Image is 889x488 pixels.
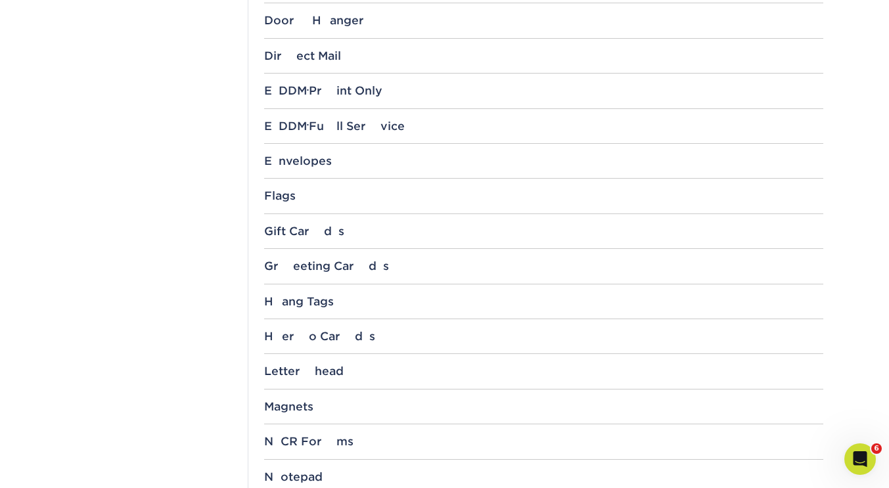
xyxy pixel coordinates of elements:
[307,123,309,129] small: ®
[264,225,823,238] div: Gift Cards
[264,470,823,483] div: Notepad
[264,259,823,273] div: Greeting Cards
[264,84,823,97] div: EDDM Print Only
[264,330,823,343] div: Hero Cards
[264,189,823,202] div: Flags
[844,443,876,475] iframe: Intercom live chat
[264,14,823,27] div: Door Hanger
[307,88,309,94] small: ®
[264,49,823,62] div: Direct Mail
[264,365,823,378] div: Letterhead
[264,154,823,167] div: Envelopes
[871,443,882,454] span: 6
[264,295,823,308] div: Hang Tags
[264,120,823,133] div: EDDM Full Service
[264,400,823,413] div: Magnets
[264,435,823,448] div: NCR Forms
